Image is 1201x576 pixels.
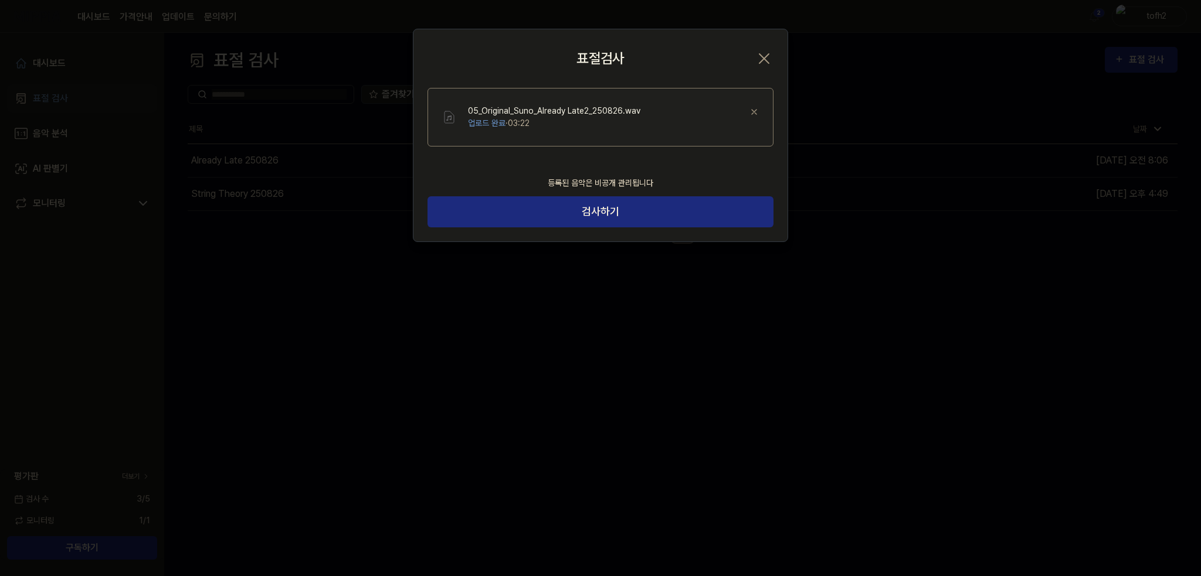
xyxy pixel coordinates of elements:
[576,48,625,69] h2: 표절검사
[541,170,660,196] div: 등록된 음악은 비공개 관리됩니다
[468,117,640,129] div: · 03:22
[442,110,456,124] img: File Select
[468,118,505,128] span: 업로드 완료
[468,105,640,117] div: 05_Original_Suno_Already Late2_250826.wav
[428,196,773,227] button: 검사하기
